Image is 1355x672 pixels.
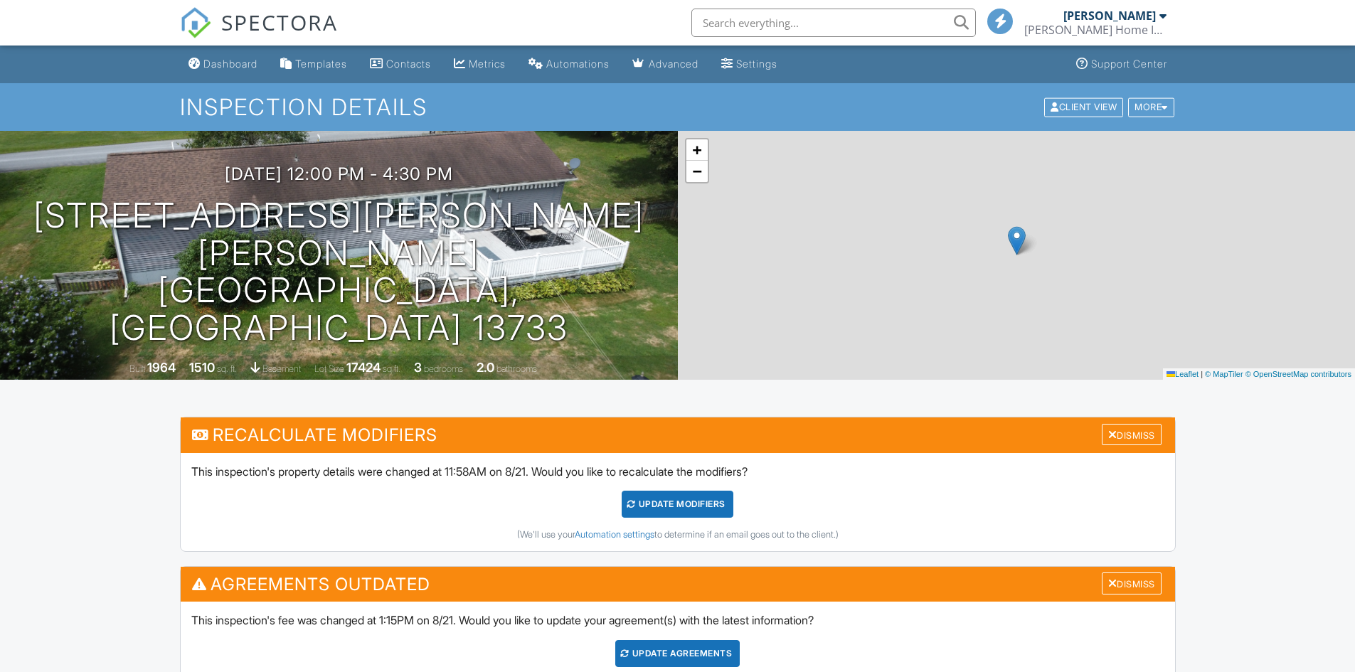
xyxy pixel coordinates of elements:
[615,640,740,667] div: Update Agreements
[314,363,344,374] span: Lot Size
[1128,97,1174,117] div: More
[189,360,215,375] div: 1510
[1070,51,1173,78] a: Support Center
[691,9,976,37] input: Search everything...
[1063,9,1156,23] div: [PERSON_NAME]
[295,58,347,70] div: Templates
[686,161,708,182] a: Zoom out
[181,453,1175,551] div: This inspection's property details were changed at 11:58AM on 8/21. Would you like to recalculate...
[424,363,463,374] span: bedrooms
[1008,226,1026,255] img: Marker
[477,360,494,375] div: 2.0
[147,360,176,375] div: 1964
[575,529,654,540] a: Automation settings
[180,7,211,38] img: The Best Home Inspection Software - Spectora
[129,363,145,374] span: Built
[1024,23,1167,37] div: Kincaid Home Inspection Services
[414,360,422,375] div: 3
[1102,424,1162,446] div: Dismiss
[1043,101,1127,112] a: Client View
[622,491,733,518] div: UPDATE Modifiers
[383,363,400,374] span: sq.ft.
[523,51,615,78] a: Automations (Basic)
[203,58,257,70] div: Dashboard
[181,417,1175,452] h3: Recalculate Modifiers
[649,58,698,70] div: Advanced
[181,567,1175,602] h3: Agreements Outdated
[183,51,263,78] a: Dashboard
[627,51,704,78] a: Advanced
[1205,370,1243,378] a: © MapTiler
[275,51,353,78] a: Templates
[23,197,655,347] h1: [STREET_ADDRESS][PERSON_NAME][PERSON_NAME] [GEOGRAPHIC_DATA], [GEOGRAPHIC_DATA] 13733
[1044,97,1123,117] div: Client View
[448,51,511,78] a: Metrics
[225,164,453,183] h3: [DATE] 12:00 pm - 4:30 pm
[716,51,783,78] a: Settings
[1167,370,1199,378] a: Leaflet
[1102,572,1162,594] div: Dismiss
[469,58,506,70] div: Metrics
[736,58,777,70] div: Settings
[496,363,537,374] span: bathrooms
[692,162,701,180] span: −
[686,139,708,161] a: Zoom in
[180,95,1176,119] h1: Inspection Details
[386,58,431,70] div: Contacts
[546,58,610,70] div: Automations
[692,141,701,159] span: +
[262,363,301,374] span: basement
[217,363,237,374] span: sq. ft.
[1091,58,1167,70] div: Support Center
[364,51,437,78] a: Contacts
[221,7,338,37] span: SPECTORA
[1245,370,1351,378] a: © OpenStreetMap contributors
[191,529,1164,540] div: (We'll use your to determine if an email goes out to the client.)
[346,360,381,375] div: 17424
[180,19,338,49] a: SPECTORA
[1201,370,1203,378] span: |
